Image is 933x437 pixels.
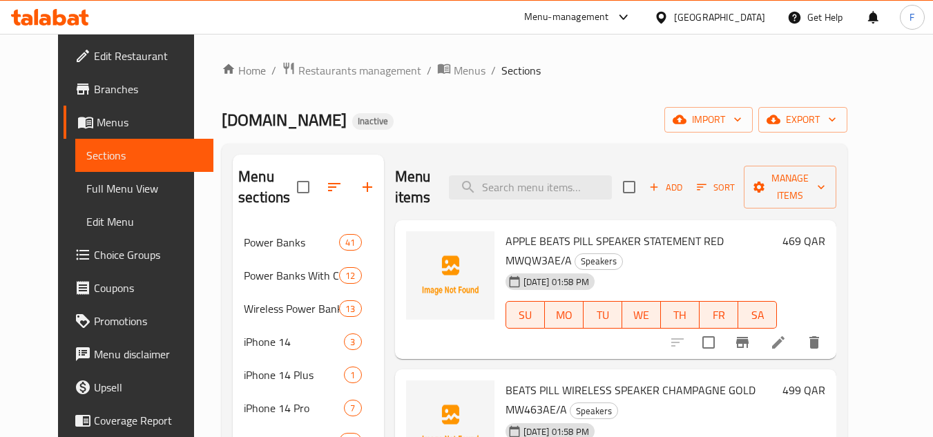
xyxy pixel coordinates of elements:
div: items [344,367,361,383]
span: APPLE BEATS PILL SPEAKER STATEMENT RED MWQW3AE/A [506,231,724,271]
img: APPLE BEATS PILL SPEAKER STATEMENT RED MWQW3AE/A [406,231,494,320]
span: MO [550,305,578,325]
span: BEATS PILL WIRELESS SPEAKER CHAMPAGNE GOLD MW463AE/A [506,380,756,420]
span: Inactive [352,115,394,127]
a: Promotions [64,304,214,338]
h2: Menu items [395,166,433,208]
a: Branches [64,72,214,106]
a: Menu disclaimer [64,338,214,371]
span: Upsell [94,379,203,396]
div: Inactive [352,113,394,130]
button: SA [738,301,777,329]
span: Menu disclaimer [94,346,203,362]
span: Manage items [755,170,825,204]
button: MO [545,301,584,329]
button: TH [661,301,700,329]
a: Edit Restaurant [64,39,214,72]
span: 3 [345,336,360,349]
div: Power Banks41 [233,226,384,259]
div: items [344,400,361,416]
span: [DOMAIN_NAME] [222,104,347,135]
button: export [758,107,847,133]
a: Menus [64,106,214,139]
span: iPhone 14 Pro [244,400,344,416]
button: Sort [693,177,738,198]
span: Power Banks [244,234,339,251]
span: Promotions [94,313,203,329]
span: Sort items [688,177,744,198]
button: Branch-specific-item [726,326,759,359]
div: Speakers [570,402,618,419]
span: 41 [340,236,360,249]
span: Branches [94,81,203,97]
h6: 499 QAR [782,380,825,400]
div: iPhone 14 Pro7 [233,391,384,425]
span: Add [647,179,684,195]
span: Sort [697,179,735,195]
span: Coupons [94,280,203,296]
div: iPhone 14 Plus1 [233,358,384,391]
button: delete [798,326,831,359]
button: Add [644,177,688,198]
span: 13 [340,302,360,315]
span: TH [666,305,694,325]
span: Edit Menu [86,213,203,230]
a: Upsell [64,371,214,404]
span: Menus [454,62,485,79]
div: Menu-management [524,9,609,26]
span: 12 [340,269,360,282]
a: Full Menu View [75,172,214,205]
div: Power Banks With Cable [244,267,339,284]
span: 7 [345,402,360,415]
span: Menus [97,114,203,130]
span: Wireless Power Banks [244,300,339,317]
a: Edit Menu [75,205,214,238]
button: FR [700,301,738,329]
h6: 469 QAR [782,231,825,251]
a: Edit menu item [770,334,787,351]
h2: Menu sections [238,166,297,208]
span: Add item [644,177,688,198]
span: TU [589,305,617,325]
a: Menus [437,61,485,79]
button: Manage items [744,166,836,208]
div: Power Banks With Cable12 [233,259,384,292]
input: search [449,175,612,200]
span: [DATE] 01:58 PM [518,275,595,289]
span: import [675,111,742,128]
a: Sections [75,139,214,172]
li: / [427,62,432,79]
span: Select all sections [289,173,318,202]
button: SU [506,301,545,329]
span: 1 [345,369,360,382]
span: Select to update [694,328,723,357]
span: Sections [501,62,541,79]
span: Full Menu View [86,180,203,197]
button: Add section [351,171,384,204]
li: / [491,62,496,79]
div: Speakers [575,253,623,270]
li: / [271,62,276,79]
span: FR [705,305,733,325]
span: Restaurants management [298,62,421,79]
span: SA [744,305,771,325]
a: Choice Groups [64,238,214,271]
div: Wireless Power Banks13 [233,292,384,325]
a: Coverage Report [64,404,214,437]
span: Select section [615,173,644,202]
span: SU [512,305,539,325]
span: F [910,10,914,25]
span: Sort sections [318,171,351,204]
div: items [339,300,361,317]
button: WE [622,301,661,329]
div: items [339,267,361,284]
nav: breadcrumb [222,61,847,79]
span: iPhone 14 [244,333,344,350]
span: iPhone 14 Plus [244,367,344,383]
button: TU [584,301,622,329]
span: Coverage Report [94,412,203,429]
div: iPhone 143 [233,325,384,358]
